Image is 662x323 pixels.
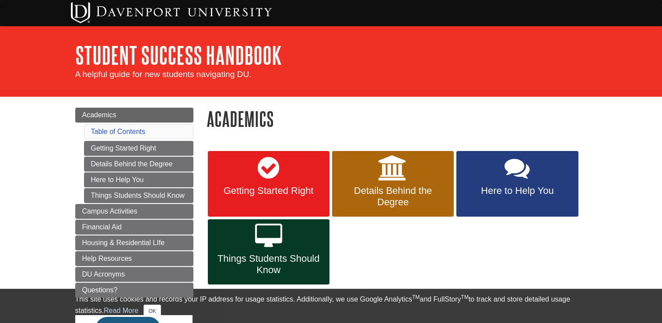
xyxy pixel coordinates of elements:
span: Financial Aid [82,223,122,231]
a: Things Students Should Know [84,188,193,203]
a: Things Students Should Know [208,219,329,285]
span: DU Acronyms [82,270,125,278]
a: Details Behind the Degree [332,151,454,217]
a: Campus Activities [75,204,193,219]
span: Things Students Should Know [214,253,323,276]
a: Housing & Residential LIfe [75,235,193,250]
span: Help Resources [82,255,132,262]
a: Here to Help You [456,151,578,217]
a: Academics [75,108,193,123]
a: Details Behind the Degree [84,157,193,172]
a: Questions? [75,283,193,298]
span: Academics [82,111,116,119]
span: Getting Started Right [214,185,323,197]
a: DU Acronyms [75,267,193,282]
img: Davenport University [71,2,272,23]
a: Student Success Handbook [75,42,282,69]
span: Campus Activities [82,207,137,215]
div: This site uses cookies and records your IP address for usage statistics. Additionally, we use Goo... [75,294,587,318]
h1: Academics [207,108,587,130]
span: Housing & Residential LIfe [82,239,165,246]
span: Questions? [82,286,118,294]
a: Getting Started Right [84,141,193,156]
a: Financial Aid [75,220,193,235]
span: Details Behind the Degree [339,185,447,208]
a: Getting Started Right [208,151,329,217]
a: Table of Contents [91,128,146,135]
span: A helpful guide for new students navigating DU. [75,70,252,79]
span: Here to Help You [463,185,571,197]
a: Here to Help You [84,172,193,187]
a: Help Resources [75,251,193,266]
